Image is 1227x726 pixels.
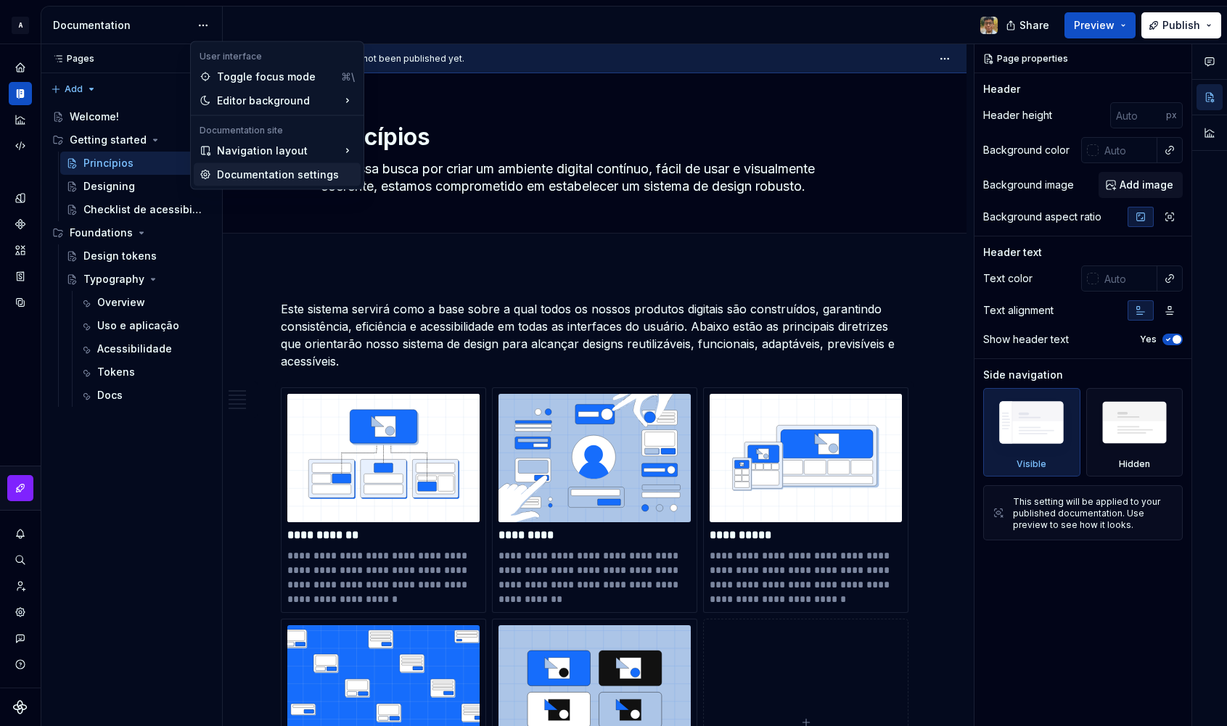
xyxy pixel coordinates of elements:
div: User interface [194,51,361,62]
div: Documentation site [194,125,361,136]
div: Documentation settings [217,168,355,182]
div: Navigation layout [194,139,361,162]
div: ⌘\ [341,70,355,84]
div: Editor background [194,89,361,112]
div: Toggle focus mode [217,70,335,84]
